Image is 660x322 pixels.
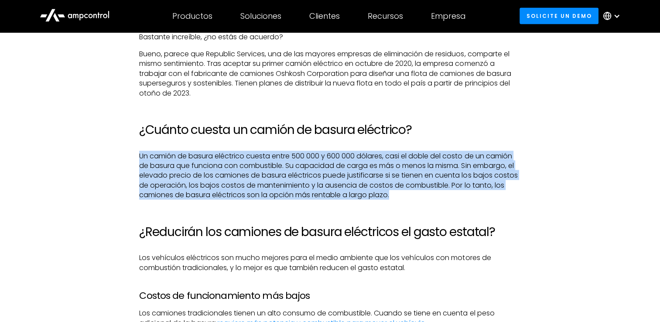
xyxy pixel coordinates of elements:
p: Los vehículos eléctricos son mucho mejores para el medio ambiente que los vehículos con motores d... [139,253,520,273]
h3: Costos de funcionamiento más bajos [139,290,520,301]
div: Clientes [309,11,340,21]
h2: ¿Cuánto cuesta un camión de basura eléctrico? [139,123,520,137]
div: Empresa [431,11,465,21]
div: Soluciones [240,11,281,21]
h2: ¿Reducirán los camiones de basura eléctricos el gasto estatal? [139,225,520,240]
div: Productos [172,11,212,21]
p: Un camión de basura eléctrico cuesta entre 500 000 y 600 000 dólares, casi el doble del costo de ... [139,151,520,200]
a: Solicite un demo [520,8,598,24]
div: Recursos [368,11,403,21]
p: Bastante increíble, ¿no estás de acuerdo? [139,32,520,42]
p: Bueno, parece que Republic Services, una de las mayores empresas de eliminación de residuos, comp... [139,49,520,98]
